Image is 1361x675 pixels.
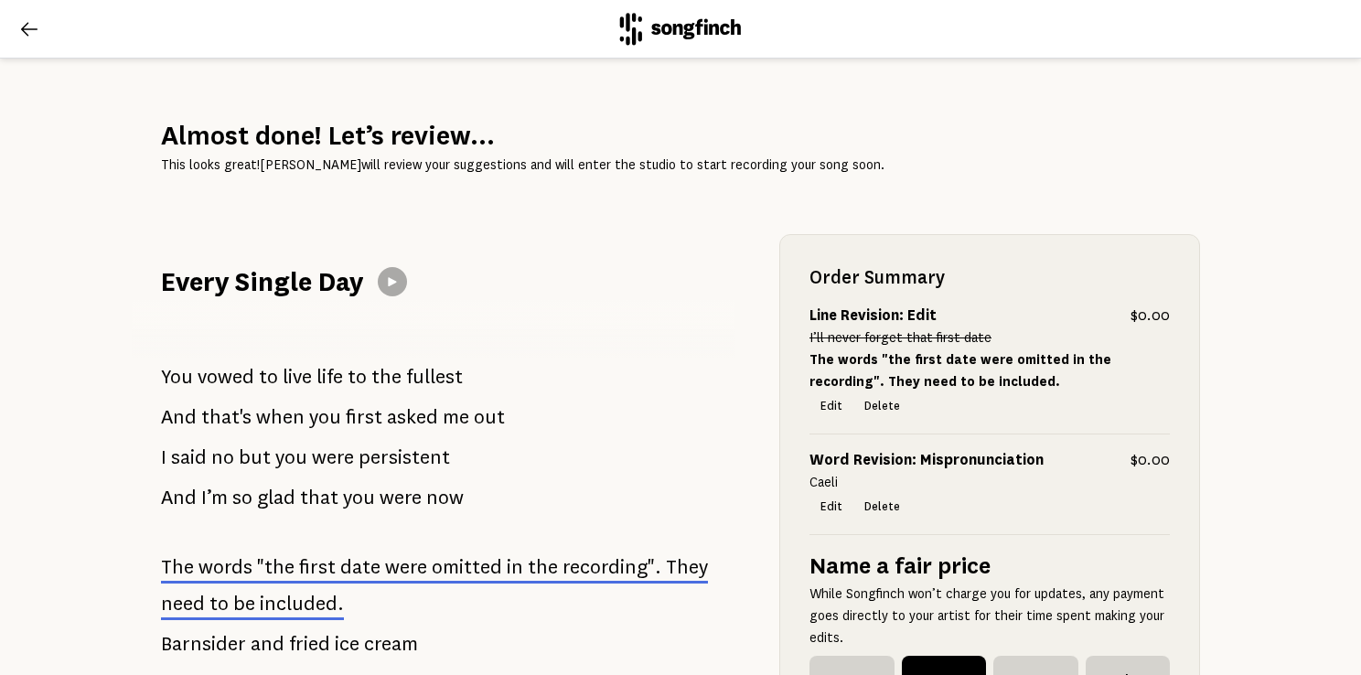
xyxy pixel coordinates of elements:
[299,556,336,578] span: first
[1131,305,1170,327] span: $0.00
[312,439,354,476] span: were
[432,556,502,578] span: omitted
[257,479,295,516] span: glad
[283,359,312,395] span: live
[260,593,344,615] span: included.
[348,359,367,395] span: to
[380,479,422,516] span: were
[161,263,363,300] h1: Every Single Day
[474,399,505,435] span: out
[161,479,197,516] span: And
[343,479,375,516] span: you
[809,550,1170,583] h5: Name a fair price
[275,439,307,476] span: you
[198,359,254,395] span: vowed
[346,399,382,435] span: first
[406,359,463,395] span: fullest
[171,439,207,476] span: said
[161,626,246,662] span: Barnsider
[239,439,271,476] span: but
[161,556,194,578] span: The
[809,307,937,324] strong: Line Revision: Edit
[809,264,1170,290] h2: Order Summary
[809,494,853,520] button: Edit
[211,439,234,476] span: no
[198,556,252,578] span: words
[201,479,228,516] span: I’m
[259,359,278,395] span: to
[201,399,252,435] span: that's
[507,556,523,578] span: in
[809,583,1170,648] p: While Songfinch won’t charge you for updates, any payment goes directly to your artist for their ...
[335,626,359,662] span: ice
[809,352,1111,389] strong: The words "the first date were omitted in the recording". They need to be included.
[232,479,252,516] span: so
[161,439,166,476] span: I
[316,359,343,395] span: life
[426,479,464,516] span: now
[161,399,197,435] span: And
[161,154,1200,176] p: This looks great! [PERSON_NAME] will review your suggestions and will enter the studio to start r...
[257,556,295,578] span: "the
[161,359,193,395] span: You
[528,556,558,578] span: the
[809,330,991,345] s: I’ll never forget that first date
[443,399,469,435] span: me
[289,626,330,662] span: fried
[209,593,229,615] span: to
[371,359,402,395] span: the
[853,494,911,520] button: Delete
[359,439,450,476] span: persistent
[809,393,853,419] button: Edit
[1131,449,1170,471] span: $0.00
[563,556,661,578] span: recording".
[809,471,1170,493] p: Caeli
[340,556,380,578] span: date
[385,556,427,578] span: were
[309,399,341,435] span: you
[387,399,438,435] span: asked
[666,556,708,578] span: They
[300,479,338,516] span: that
[161,117,1200,154] h2: Almost done! Let’s review...
[256,399,305,435] span: when
[251,626,284,662] span: and
[364,626,418,662] span: cream
[809,452,1044,468] strong: Word Revision: Mispronunciation
[233,593,255,615] span: be
[161,593,205,615] span: need
[853,393,911,419] button: Delete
